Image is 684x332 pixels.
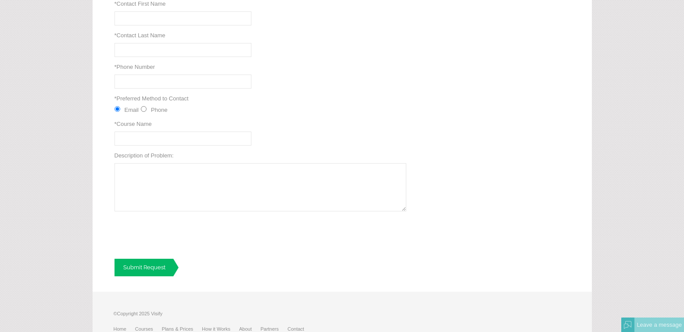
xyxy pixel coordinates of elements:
label: Course Name [115,121,152,127]
a: Contact [287,326,313,332]
span: Copyright 2025 Visify [117,311,163,316]
a: Home [114,326,135,332]
a: How it Works [202,326,239,332]
a: About [239,326,261,332]
iframe: reCAPTCHA [115,218,248,252]
label: Phone [151,107,168,113]
a: Courses [135,326,162,332]
label: Contact First Name [115,0,166,7]
div: Leave a message [634,318,684,332]
img: Offline [624,321,632,329]
a: Submit Request [115,259,179,276]
label: Contact Last Name [115,32,165,39]
label: Phone Number [115,64,155,70]
label: Description of Problem: [115,152,174,159]
a: Partners [261,326,288,332]
p: © [114,309,313,322]
label: Email [125,107,139,113]
a: Plans & Prices [162,326,202,332]
label: Preferred Method to Contact [115,95,189,102]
